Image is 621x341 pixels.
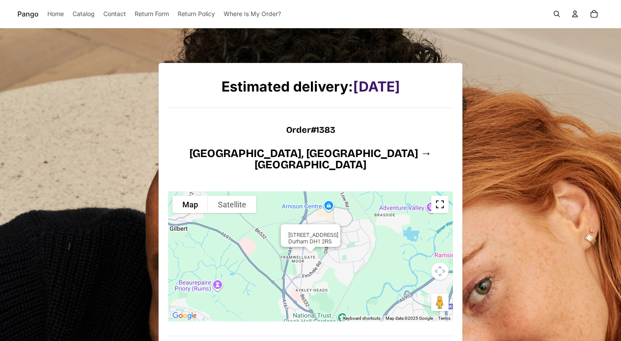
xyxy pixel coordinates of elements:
a: Open this area in Google Maps (opens a new window) [170,310,199,321]
a: Terms (opens in new tab) [438,316,450,321]
button: Show street map [172,196,208,213]
img: Google [170,310,199,321]
button: Keyboard shortcuts [343,315,380,321]
span: Catalog [73,9,95,19]
span: Contact [103,9,126,19]
span: Home [47,9,64,19]
h3: Estimated delivery: [221,79,400,94]
a: Where Is My Order? [224,4,281,23]
span: Pango [17,9,39,20]
button: Map camera controls [431,262,449,280]
span: Return Form [135,9,169,19]
button: Drag Pegman onto the map to open Street View [431,294,449,311]
a: Catalog [73,4,95,23]
h1: Order #1383 [168,125,453,134]
summary: Open account menu [565,4,585,23]
p: [STREET_ADDRESS] Durham DH1 2RS [288,232,338,245]
button: Open cart Total items in cart: 0 [585,4,604,23]
span: Where Is My Order? [224,9,281,19]
button: Toggle fullscreen view [431,196,449,213]
a: Pango [17,4,39,23]
span: Map data ©2025 Google [386,316,433,321]
span: Return Policy [178,9,215,19]
h1: [GEOGRAPHIC_DATA], [GEOGRAPHIC_DATA] → [GEOGRAPHIC_DATA] [168,148,453,170]
strong: [DATE] [353,78,400,95]
button: Show satellite imagery [208,196,256,213]
a: Return Form [135,4,169,23]
a: Home [47,4,64,23]
button: Open search [547,4,566,23]
a: Return Policy [178,4,215,23]
a: Contact [103,4,126,23]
